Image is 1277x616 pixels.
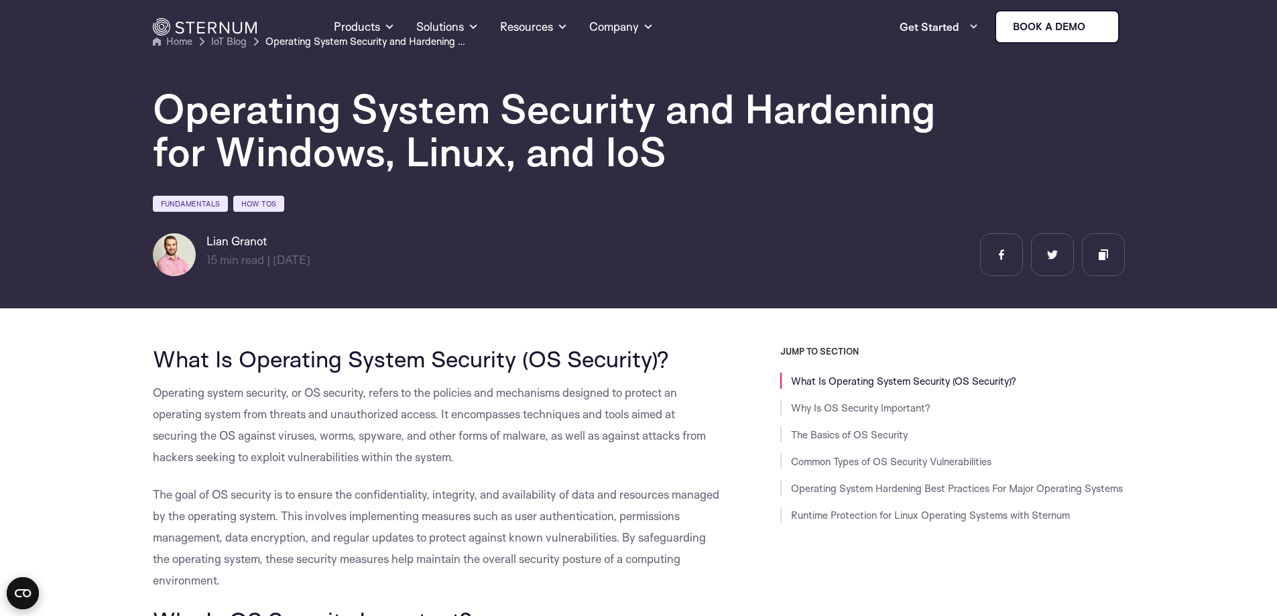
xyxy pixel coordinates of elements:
[780,346,1125,357] h3: JUMP TO SECTION
[153,196,228,212] a: Fundamentals
[416,3,479,51] a: Solutions
[153,233,196,276] img: Lian Granot
[273,253,310,267] span: [DATE]
[500,3,568,51] a: Resources
[153,345,669,373] span: What Is Operating System Security (OS Security)?
[7,577,39,609] button: Open CMP widget
[153,487,719,587] span: The goal of OS security is to ensure the confidentiality, integrity, and availability of data and...
[900,13,979,40] a: Get Started
[995,10,1119,44] a: Book a demo
[153,385,706,464] span: Operating system security, or OS security, refers to the policies and mechanisms designed to prot...
[206,253,270,267] span: min read |
[589,3,654,51] a: Company
[791,482,1123,495] a: Operating System Hardening Best Practices For Major Operating Systems
[206,253,217,267] span: 15
[334,3,395,51] a: Products
[1091,21,1101,32] img: sternum iot
[791,509,1070,521] a: Runtime Protection for Linux Operating Systems with Sternum
[153,87,957,173] h1: Operating System Security and Hardening for Windows, Linux, and IoS
[233,196,284,212] a: How Tos
[791,402,930,414] a: Why Is OS Security Important?
[791,455,991,468] a: Common Types of OS Security Vulnerabilities
[791,428,908,441] a: The Basics of OS Security
[206,233,310,249] h6: Lian Granot
[791,375,1016,387] a: What Is Operating System Security (OS Security)?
